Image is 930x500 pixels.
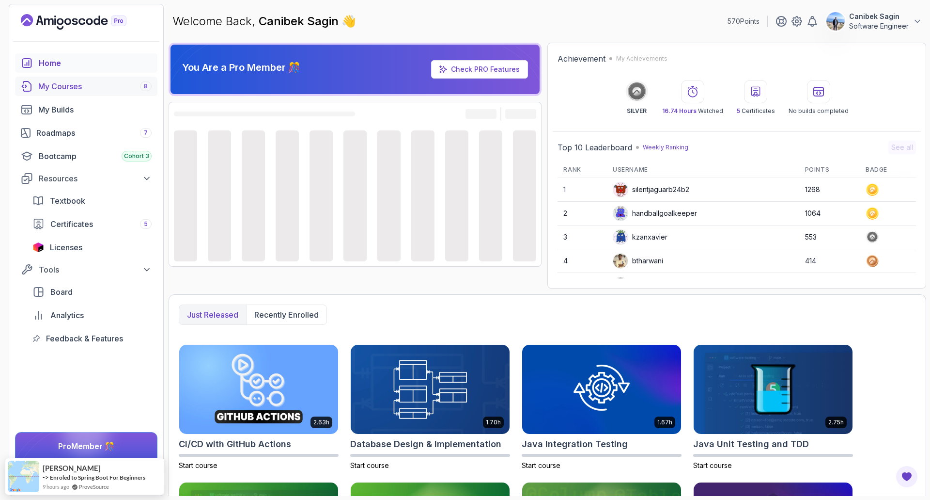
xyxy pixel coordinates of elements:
[849,21,909,31] p: Software Engineer
[799,249,860,273] td: 414
[350,437,501,451] h2: Database Design & Implementation
[350,344,510,470] a: Database Design & Implementation card1.70hDatabase Design & ImplementationStart course
[613,229,667,245] div: kzanxavier
[607,162,799,178] th: Username
[737,107,775,115] p: Certificates
[522,344,682,470] a: Java Integration Testing card1.67hJava Integration TestingStart course
[826,12,922,31] button: user profile imageCanibek SaginSoftware Engineer
[860,162,916,178] th: Badge
[187,309,238,321] p: Just released
[693,344,853,470] a: Java Unit Testing and TDD card2.75hJava Unit Testing and TDDStart course
[38,81,152,92] div: My Courses
[486,419,501,426] p: 1.70h
[144,82,148,90] span: 8
[144,129,148,137] span: 7
[27,238,157,257] a: licenses
[522,461,560,469] span: Start course
[558,226,607,249] td: 3
[662,107,723,115] p: Watched
[351,345,510,434] img: Database Design & Implementation card
[79,483,109,491] a: ProveSource
[38,104,152,115] div: My Builds
[313,419,329,426] p: 2.63h
[826,12,845,31] img: user profile image
[144,220,148,228] span: 5
[46,333,123,344] span: Feedback & Features
[39,173,152,184] div: Resources
[27,214,157,234] a: certificates
[431,60,528,79] a: Check PRO Features
[8,461,39,492] img: provesource social proof notification image
[39,264,152,275] div: Tools
[15,53,157,73] a: home
[558,53,605,65] h2: Achievement
[558,202,607,226] td: 2
[350,461,389,469] span: Start course
[15,146,157,166] a: bootcamp
[50,286,73,298] span: Board
[799,178,860,202] td: 1268
[693,461,732,469] span: Start course
[888,141,916,154] button: See all
[259,14,341,28] span: Canibek Sagin
[50,242,82,253] span: Licenses
[693,437,809,451] h2: Java Unit Testing and TDD
[616,55,667,63] p: My Achievements
[124,152,149,160] span: Cohort 3
[246,305,326,324] button: Recently enrolled
[522,345,681,434] img: Java Integration Testing card
[613,230,628,244] img: default monster avatar
[15,100,157,119] a: builds
[737,107,740,114] span: 5
[828,419,844,426] p: 2.75h
[643,144,688,151] p: Weekly Ranking
[613,277,658,292] div: Xormios
[15,123,157,143] a: roadmaps
[613,206,697,221] div: handballgoalkeeper
[27,306,157,325] a: analytics
[340,11,360,32] span: 👋
[799,202,860,226] td: 1064
[15,261,157,278] button: Tools
[613,253,663,269] div: btharwani
[613,182,689,197] div: silentjaguarb24b2
[613,182,628,197] img: default monster avatar
[27,282,157,302] a: board
[657,419,672,426] p: 1.67h
[558,249,607,273] td: 4
[39,150,152,162] div: Bootcamp
[50,195,85,207] span: Textbook
[36,127,152,139] div: Roadmaps
[558,178,607,202] td: 1
[254,309,319,321] p: Recently enrolled
[789,107,849,115] p: No builds completed
[613,254,628,268] img: user profile image
[849,12,909,21] p: Canibek Sagin
[728,16,759,26] p: 570 Points
[43,464,101,472] span: [PERSON_NAME]
[613,277,628,292] img: default monster avatar
[43,473,49,481] span: ->
[451,65,520,73] a: Check PRO Features
[50,474,145,481] a: Enroled to Spring Boot For Beginners
[627,107,647,115] p: SILVER
[799,226,860,249] td: 553
[558,273,607,297] td: 5
[27,329,157,348] a: feedback
[43,483,69,491] span: 9 hours ago
[895,465,918,488] button: Open Feedback Button
[662,107,697,114] span: 16.74 Hours
[179,305,246,324] button: Just released
[39,57,152,69] div: Home
[613,206,628,221] img: default monster avatar
[21,14,149,30] a: Landing page
[15,77,157,96] a: courses
[50,309,84,321] span: Analytics
[172,14,356,29] p: Welcome Back,
[179,437,291,451] h2: CI/CD with GitHub Actions
[179,461,217,469] span: Start course
[799,273,860,297] td: 332
[799,162,860,178] th: Points
[182,61,300,74] p: You Are a Pro Member 🎊
[694,345,852,434] img: Java Unit Testing and TDD card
